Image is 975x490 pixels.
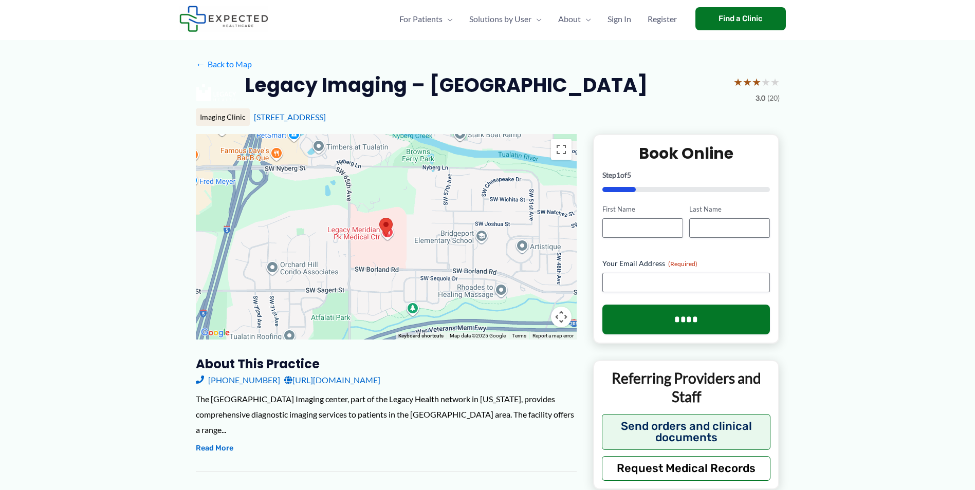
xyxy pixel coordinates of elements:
[196,442,233,455] button: Read More
[461,1,550,37] a: Solutions by UserMenu Toggle
[752,72,761,91] span: ★
[627,171,631,179] span: 5
[196,59,206,69] span: ←
[245,72,648,98] h2: Legacy Imaging – [GEOGRAPHIC_DATA]
[761,72,770,91] span: ★
[398,332,444,340] button: Keyboard shortcuts
[254,112,326,122] a: [STREET_ADDRESS]
[443,1,453,37] span: Menu Toggle
[196,372,280,388] a: [PHONE_NUMBER]
[602,204,683,214] label: First Name
[602,172,770,179] p: Step of
[196,108,250,126] div: Imaging Clinic
[469,1,531,37] span: Solutions by User
[196,356,577,372] h3: About this practice
[608,1,631,37] span: Sign In
[391,1,461,37] a: For PatientsMenu Toggle
[551,307,572,327] button: Map camera controls
[198,326,232,340] img: Google
[743,72,752,91] span: ★
[767,91,780,105] span: (20)
[602,414,771,450] button: Send orders and clinical documents
[695,7,786,30] a: Find a Clinic
[179,6,268,32] img: Expected Healthcare Logo - side, dark font, small
[689,204,770,214] label: Last Name
[602,258,770,269] label: Your Email Address
[284,372,380,388] a: [URL][DOMAIN_NAME]
[648,1,677,37] span: Register
[532,333,574,338] a: Report a map error
[550,1,599,37] a: AboutMenu Toggle
[616,171,620,179] span: 1
[770,72,780,91] span: ★
[450,333,506,338] span: Map data ©2025 Google
[558,1,581,37] span: About
[196,391,577,437] div: The [GEOGRAPHIC_DATA] Imaging center, part of the Legacy Health network in [US_STATE], provides c...
[399,1,443,37] span: For Patients
[602,369,771,406] p: Referring Providers and Staff
[531,1,542,37] span: Menu Toggle
[639,1,685,37] a: Register
[551,139,572,160] button: Toggle fullscreen view
[733,72,743,91] span: ★
[581,1,591,37] span: Menu Toggle
[756,91,765,105] span: 3.0
[602,456,771,481] button: Request Medical Records
[391,1,685,37] nav: Primary Site Navigation
[196,56,252,72] a: ←Back to Map
[512,333,526,338] a: Terms (opens in new tab)
[668,260,697,268] span: (Required)
[198,326,232,340] a: Open this area in Google Maps (opens a new window)
[599,1,639,37] a: Sign In
[602,143,770,163] h2: Book Online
